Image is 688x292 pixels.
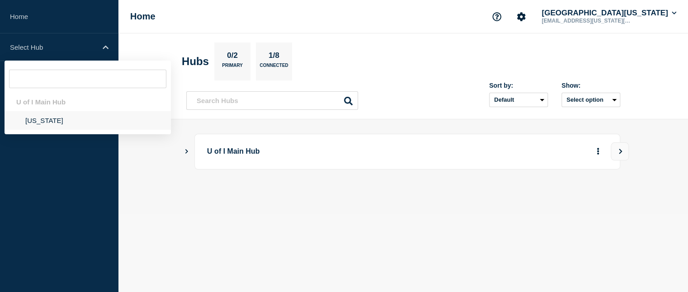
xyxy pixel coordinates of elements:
[512,7,531,26] button: Account settings
[592,143,604,160] button: More actions
[182,55,209,68] h2: Hubs
[540,18,634,24] p: [EMAIL_ADDRESS][US_STATE][DOMAIN_NAME]
[184,148,189,155] button: Show Connected Hubs
[5,93,171,111] div: U of I Main Hub
[130,11,156,22] h1: Home
[207,143,457,160] p: U of I Main Hub
[259,63,288,72] p: Connected
[489,93,548,107] select: Sort by
[186,91,358,110] input: Search Hubs
[10,43,97,51] p: Select Hub
[489,82,548,89] div: Sort by:
[561,82,620,89] div: Show:
[222,63,243,72] p: Primary
[5,111,171,130] li: [US_STATE]
[224,51,241,63] p: 0/2
[611,142,629,160] button: View
[561,93,620,107] button: Select option
[487,7,506,26] button: Support
[265,51,283,63] p: 1/8
[540,9,678,18] button: [GEOGRAPHIC_DATA][US_STATE]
